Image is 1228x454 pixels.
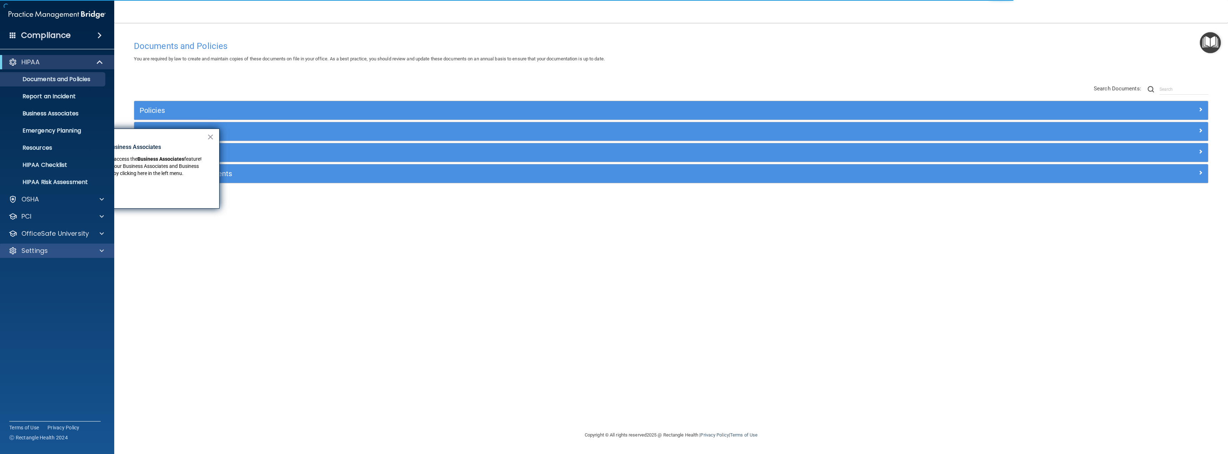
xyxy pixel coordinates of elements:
div: Copyright © All rights reserved 2025 @ Rectangle Health | | [541,424,801,446]
p: OSHA [21,195,39,204]
h5: Employee Acknowledgments [140,170,934,178]
img: PMB logo [9,8,106,22]
h5: Privacy Documents [140,128,934,135]
p: Emergency Planning [5,127,102,134]
p: OfficeSafe University [21,229,89,238]
button: Close [207,131,214,143]
a: Privacy Policy [700,432,729,438]
a: Terms of Use [730,432,758,438]
h4: Documents and Policies [134,41,1208,51]
span: feature! You can now manage your Business Associates and Business Associate Agreements by clickin... [63,156,203,176]
input: Search [1159,84,1208,95]
p: HIPAA Checklist [5,161,102,169]
iframe: Drift Widget Chat Controller [1104,403,1219,432]
h4: Compliance [21,30,71,40]
p: Report an Incident [5,93,102,100]
p: HIPAA Risk Assessment [5,179,102,186]
span: Ⓒ Rectangle Health 2024 [9,434,68,441]
p: Resources [5,144,102,151]
p: HIPAA [21,58,40,66]
span: You are required by law to create and maintain copies of these documents on file in your office. ... [134,56,605,61]
p: PCI [21,212,31,221]
p: Documents and Policies [5,76,102,83]
button: Open Resource Center [1200,32,1221,53]
a: Privacy Policy [47,424,80,431]
h5: Policies [140,106,934,114]
a: Terms of Use [9,424,39,431]
strong: Business Associates [137,156,184,162]
p: Settings [21,246,48,255]
p: Business Associates [5,110,102,117]
span: Search Documents: [1094,85,1141,92]
img: ic-search.3b580494.png [1148,86,1154,93]
p: New Location for Business Associates [63,143,207,151]
h5: Practice Forms and Logs [140,149,934,156]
